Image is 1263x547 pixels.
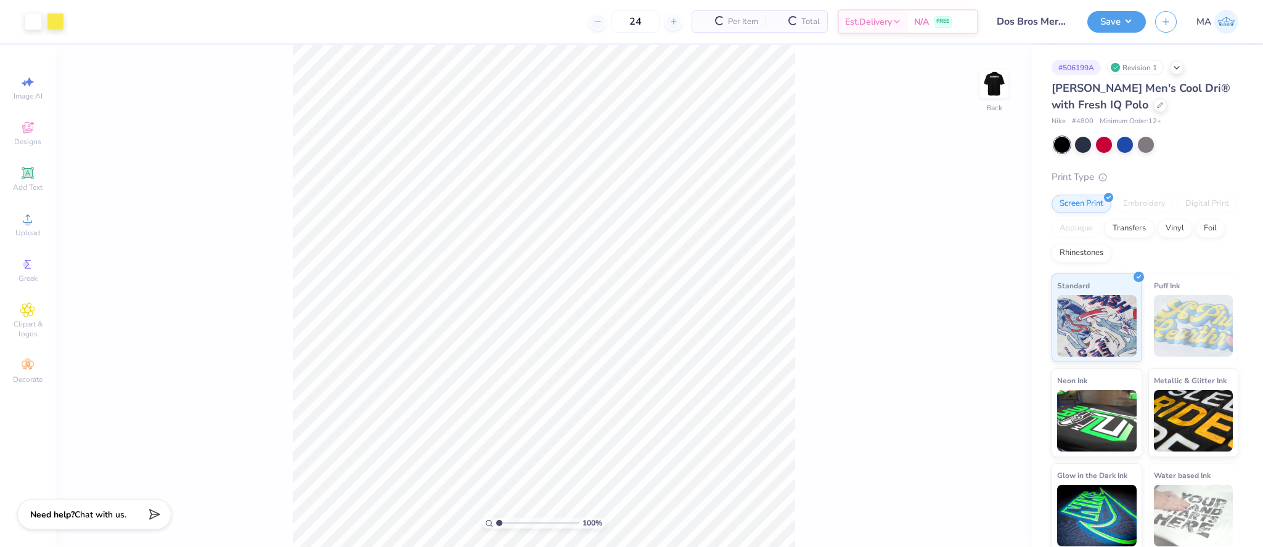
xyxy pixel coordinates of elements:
[1196,219,1225,238] div: Foil
[1057,374,1087,387] span: Neon Ink
[1052,170,1238,184] div: Print Type
[1154,390,1233,452] img: Metallic & Glitter Ink
[1087,11,1146,33] button: Save
[1052,60,1101,75] div: # 506199A
[13,182,43,192] span: Add Text
[1154,279,1180,292] span: Puff Ink
[1105,219,1154,238] div: Transfers
[1052,116,1066,127] span: Nike
[1052,219,1101,238] div: Applique
[75,509,126,521] span: Chat with us.
[1072,116,1093,127] span: # 4800
[914,15,929,28] span: N/A
[1154,469,1211,482] span: Water based Ink
[1107,60,1164,75] div: Revision 1
[987,9,1078,34] input: Untitled Design
[1154,295,1233,357] img: Puff Ink
[1177,195,1237,213] div: Digital Print
[845,15,892,28] span: Est. Delivery
[1057,279,1090,292] span: Standard
[14,91,43,101] span: Image AI
[728,15,758,28] span: Per Item
[14,137,41,147] span: Designs
[1115,195,1174,213] div: Embroidery
[986,102,1002,113] div: Back
[1154,485,1233,546] img: Water based Ink
[582,517,602,529] span: 100 %
[1057,469,1127,482] span: Glow in the Dark Ink
[1052,81,1230,112] span: [PERSON_NAME] Men's Cool Dri® with Fresh IQ Polo
[18,273,38,283] span: Greek
[30,509,75,521] strong: Need help?
[1196,15,1211,29] span: MA
[1196,10,1238,34] a: MA
[1057,295,1137,357] img: Standard
[1052,244,1111,262] div: Rhinestones
[611,10,660,33] input: – –
[1100,116,1161,127] span: Minimum Order: 12 +
[1052,195,1111,213] div: Screen Print
[982,71,1007,96] img: Back
[1057,390,1137,452] img: Neon Ink
[801,15,820,28] span: Total
[6,319,49,339] span: Clipart & logos
[13,375,43,384] span: Decorate
[1214,10,1238,34] img: Marlon Atanacio
[1154,374,1227,387] span: Metallic & Glitter Ink
[15,228,40,238] span: Upload
[936,17,949,26] span: FREE
[1057,485,1137,546] img: Glow in the Dark Ink
[1158,219,1192,238] div: Vinyl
